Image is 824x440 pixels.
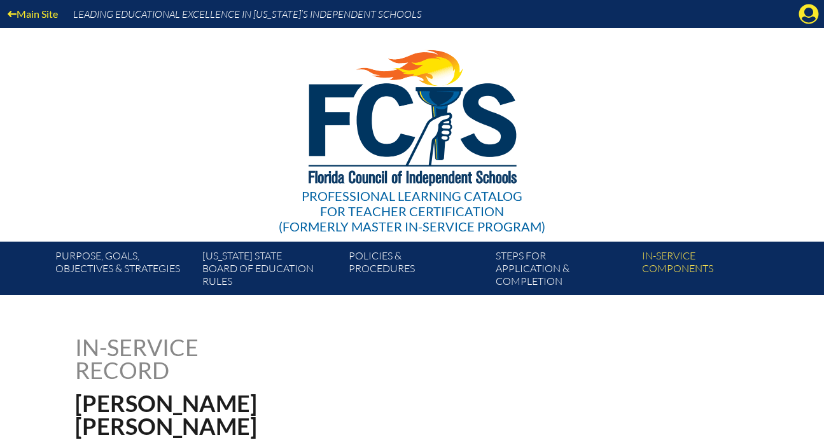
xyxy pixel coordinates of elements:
svg: Manage account [799,4,819,24]
a: Purpose, goals,objectives & strategies [50,247,197,295]
a: In-servicecomponents [637,247,783,295]
span: for Teacher Certification [320,203,504,219]
a: [US_STATE] StateBoard of Education rules [197,247,344,295]
div: Professional Learning Catalog (formerly Master In-service Program) [279,188,545,234]
img: FCISlogo221.eps [281,28,543,202]
a: Professional Learning Catalog for Teacher Certification(formerly Master In-service Program) [274,25,550,237]
h1: In-service record [75,336,332,382]
a: Steps forapplication & completion [491,247,637,295]
a: Main Site [3,5,63,22]
a: Policies &Procedures [344,247,490,295]
h1: [PERSON_NAME] [PERSON_NAME] [75,392,493,437]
